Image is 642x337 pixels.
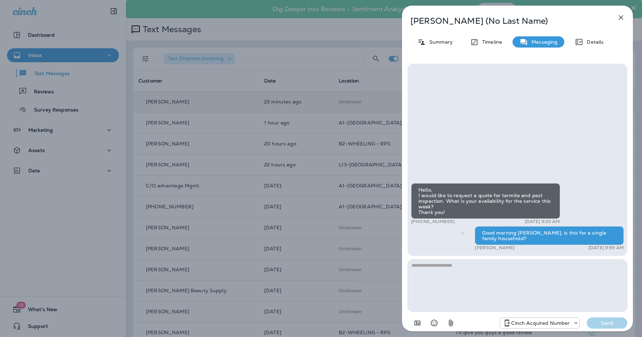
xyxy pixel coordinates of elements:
[583,39,604,45] p: Details
[479,39,502,45] p: Timeline
[410,16,601,26] p: [PERSON_NAME] (No Last Name)
[427,316,441,330] button: Select an emoji
[411,183,560,219] div: Hello, I would like to request a quote for termite and pest inspection. What is your availability...
[426,39,453,45] p: Summary
[511,320,570,326] p: Cinch Acquired Number
[528,39,557,45] p: Messaging
[500,319,579,327] div: +1 (224) 344-8646
[410,316,424,330] button: Add in a premade template
[461,229,464,236] span: Sent
[588,245,624,251] p: [DATE] 9:59 AM
[475,226,624,245] div: Good morning [PERSON_NAME], is this for a single family household?
[411,219,455,224] p: [PHONE_NUMBER]
[475,245,515,251] p: [PERSON_NAME]
[525,219,560,224] p: [DATE] 9:33 AM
